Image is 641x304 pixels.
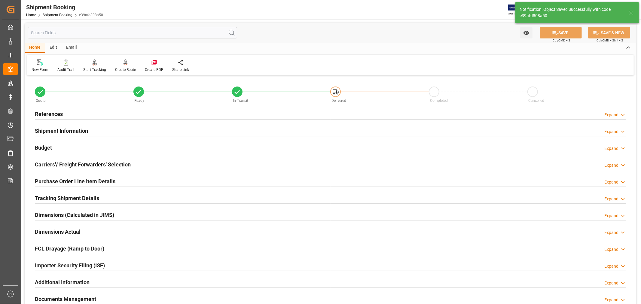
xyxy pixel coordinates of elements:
[28,27,237,38] input: Search Fields
[26,13,36,17] a: Home
[35,127,88,135] h2: Shipment Information
[35,144,52,152] h2: Budget
[35,228,81,236] h2: Dimensions Actual
[604,263,618,269] div: Expand
[145,67,163,72] div: Create PDF
[32,67,48,72] div: New Form
[43,13,72,17] a: Shipment Booking
[45,43,62,53] div: Edit
[35,177,115,185] h2: Purchase Order Line Item Details
[233,99,248,103] span: In-Transit
[35,295,96,303] h2: Documents Management
[520,27,533,38] button: open menu
[35,278,90,286] h2: Additional Information
[604,246,618,253] div: Expand
[57,67,74,72] div: Audit Trail
[83,67,106,72] div: Start Tracking
[604,297,618,303] div: Expand
[35,261,105,269] h2: Importer Security Filing (ISF)
[604,145,618,152] div: Expand
[553,38,570,43] span: Ctrl/CMD + S
[25,43,45,53] div: Home
[172,67,189,72] div: Share Link
[62,43,81,53] div: Email
[331,99,346,103] span: Delivered
[35,245,104,253] h2: FCL Drayage (Ramp to Door)
[35,110,63,118] h2: References
[604,179,618,185] div: Expand
[430,99,448,103] span: Completed
[115,67,136,72] div: Create Route
[35,211,114,219] h2: Dimensions (Calculated in JIMS)
[36,99,46,103] span: Quote
[604,129,618,135] div: Expand
[604,196,618,202] div: Expand
[604,280,618,286] div: Expand
[529,99,545,103] span: Cancelled
[508,5,529,15] img: Exertis%20JAM%20-%20Email%20Logo.jpg_1722504956.jpg
[604,213,618,219] div: Expand
[540,27,582,38] button: SAVE
[604,230,618,236] div: Expand
[35,160,131,169] h2: Carriers'/ Freight Forwarders' Selection
[134,99,144,103] span: Ready
[26,3,103,12] div: Shipment Booking
[35,194,99,202] h2: Tracking Shipment Details
[604,112,618,118] div: Expand
[604,162,618,169] div: Expand
[520,6,623,19] div: Notification: Object Saved Successfully with code e39afd808a50
[597,38,623,43] span: Ctrl/CMD + Shift + S
[588,27,630,38] button: SAVE & NEW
